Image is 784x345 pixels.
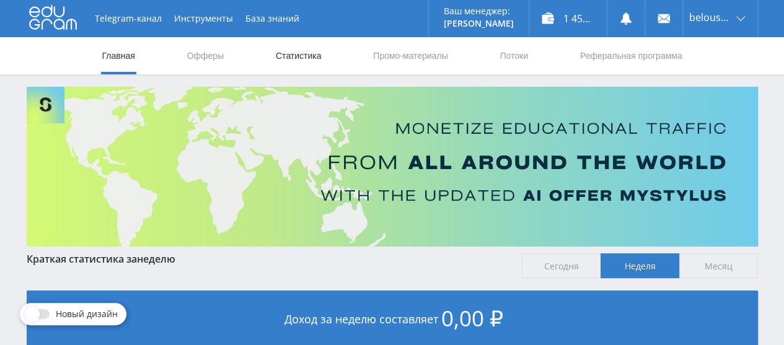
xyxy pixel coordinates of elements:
[522,253,601,278] span: Сегодня
[444,19,514,28] p: [PERSON_NAME]
[137,252,175,266] span: неделю
[27,87,758,247] img: Banner
[441,304,503,333] span: 0,00 ₽
[444,6,514,16] p: Ваш менеджер:
[679,253,758,278] span: Месяц
[275,37,323,74] a: Статистика
[27,253,510,264] div: Краткая статистика за
[498,37,529,74] a: Потоки
[579,37,684,74] a: Реферальная программа
[689,12,733,22] span: belousova1964
[601,253,679,278] span: Неделя
[186,37,226,74] a: Офферы
[101,37,136,74] a: Главная
[372,37,449,74] a: Промо-материалы
[56,309,118,319] span: Новый дизайн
